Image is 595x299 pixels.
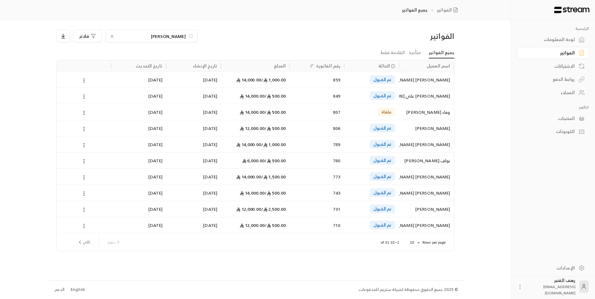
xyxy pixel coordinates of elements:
[403,153,450,168] div: نواف [PERSON_NAME]
[293,217,340,233] div: 710
[554,7,590,13] img: Logo
[373,76,391,83] span: تم القبول
[115,136,162,152] div: [DATE]
[225,72,286,88] div: 14,000.00
[525,36,575,43] div: لوحة المعلومات
[525,76,575,82] div: روابط الدفع
[358,287,458,293] div: © 2025 جميع الحقوق محفوظة لشركة ستريم للمدفوعات.
[382,109,392,115] span: ملغاة
[525,115,575,122] div: المنتجات
[261,173,286,181] span: 1,500.00 /
[293,72,340,88] div: 859
[225,104,286,120] div: 14,000.00
[261,140,286,148] span: 1,000.00 /
[265,108,286,116] span: 500.00 /
[517,60,589,72] a: الاشتراكات
[265,221,286,229] span: 500.00 /
[115,217,162,233] div: [DATE]
[373,141,391,147] span: تم القبول
[293,136,340,152] div: 789
[115,169,162,185] div: [DATE]
[225,153,286,168] div: 6,000.00
[517,105,589,110] p: كتالوج
[543,283,575,296] span: [EMAIL_ADDRESS][DOMAIN_NAME]
[115,72,162,88] div: [DATE]
[517,73,589,85] a: روابط الدفع
[79,34,89,38] span: فلاتر
[403,120,450,136] div: [PERSON_NAME]
[427,62,450,70] div: اسم العميل
[402,7,460,13] nav: breadcrumb
[115,88,162,104] div: [DATE]
[381,240,399,245] p: 1–10 of 31
[225,185,286,201] div: 14,000.00
[261,76,286,84] span: 1,000.00 /
[316,62,340,70] div: رقم الفاتورة
[115,201,162,217] div: [DATE]
[293,201,340,217] div: 731
[225,217,286,233] div: 12,000.00
[373,222,391,228] span: تم القبول
[293,88,340,104] div: 849
[193,62,217,70] div: تاريخ الإنشاء
[170,169,217,185] div: [DATE]
[373,93,391,99] span: تم القبول
[53,284,67,295] a: الدعم
[517,87,589,99] a: العملاء
[403,136,450,152] div: [PERSON_NAME] [PERSON_NAME]
[170,88,217,104] div: [DATE]
[517,126,589,138] a: الكوبونات
[403,72,450,88] div: [PERSON_NAME] [PERSON_NAME]
[170,136,217,152] div: [DATE]
[409,47,421,58] a: متأخرة
[380,47,405,58] a: القادمة فقط
[265,189,286,197] span: 500.00 /
[74,30,102,42] button: فلاتر
[407,239,422,246] div: 10
[525,50,575,56] div: الفواتير
[373,157,391,163] span: تم القبول
[437,7,461,13] a: الفواتير
[378,62,390,69] span: الحالة
[517,262,589,274] a: الإعدادات
[517,112,589,124] a: المنتجات
[293,120,340,136] div: 806
[170,104,217,120] div: [DATE]
[293,153,340,168] div: 780
[170,217,217,233] div: [DATE]
[265,157,286,164] span: 500.00 /
[373,206,391,212] span: تم القبول
[115,120,162,136] div: [DATE]
[403,169,450,185] div: [PERSON_NAME] [PERSON_NAME]
[525,128,575,135] div: الكوبونات
[422,240,446,245] p: Rows per page:
[517,26,589,31] p: الرئيسية
[402,7,428,13] p: جميع الفواتير
[225,169,286,185] div: 14,000.00
[170,72,217,88] div: [DATE]
[274,62,286,70] div: المبلغ
[170,120,217,136] div: [DATE]
[115,104,162,120] div: [DATE]
[403,201,450,217] div: [PERSON_NAME]
[225,201,286,217] div: 12,000.00
[525,265,575,271] div: الإعدادات
[527,277,575,296] div: رهف القنبر
[373,173,391,180] span: تم القبول
[136,62,162,70] div: تاريخ التحديث
[170,185,217,201] div: [DATE]
[403,185,450,201] div: [PERSON_NAME] [PERSON_NAME]
[403,88,450,104] div: [PERSON_NAME] علي [PERSON_NAME]
[225,120,286,136] div: 12,000.00
[265,92,286,100] span: 500.00 /
[115,185,162,201] div: [DATE]
[293,185,340,201] div: 743
[71,287,85,293] div: English
[170,201,217,217] div: [DATE]
[75,237,93,247] button: next page
[265,124,286,132] span: 500.00 /
[517,47,589,59] a: الفواتير
[308,62,316,70] button: Sort
[373,125,391,131] span: تم القبول
[293,104,340,120] div: 807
